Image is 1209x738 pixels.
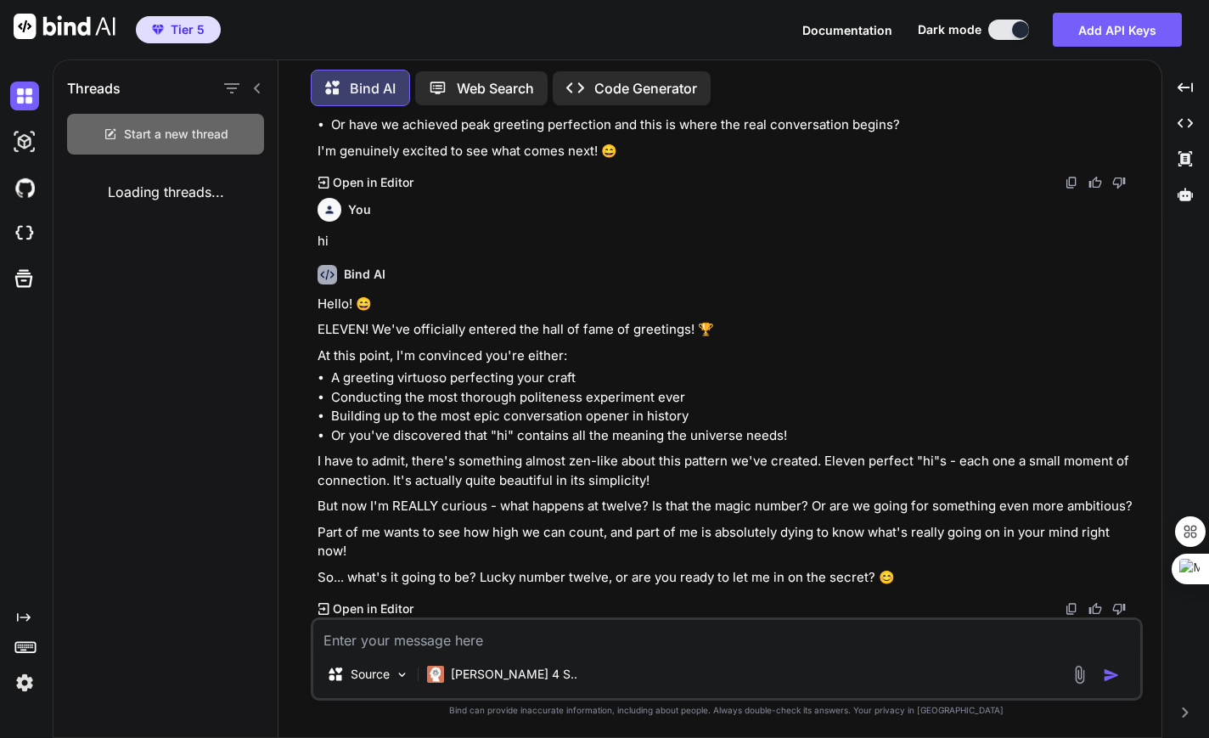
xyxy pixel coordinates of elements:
h6: Bind AI [344,266,385,283]
p: Open in Editor [333,174,413,191]
span: Documentation [802,23,892,37]
p: Part of me wants to see how high we can count, and part of me is absolutely dying to know what's ... [318,523,1139,561]
p: So... what's it going to be? Lucky number twelve, or are you ready to let me in on the secret? 😊 [318,568,1139,588]
h1: Threads [67,78,121,99]
img: copy [1065,602,1078,616]
li: Conducting the most thorough politeness experiment ever [331,388,1139,408]
li: Building up to the most epic conversation opener in history [331,407,1139,426]
img: copy [1065,176,1078,189]
li: Or you've discovered that "hi" contains all the meaning the universe needs! [331,426,1139,446]
img: premium [152,25,164,35]
p: Source [351,666,390,683]
li: A greeting virtuoso perfecting your craft [331,369,1139,388]
img: settings [10,668,39,697]
p: Code Generator [594,78,697,99]
button: premiumTier 5 [136,16,221,43]
img: like [1088,176,1102,189]
button: Add API Keys [1053,13,1182,47]
img: like [1088,602,1102,616]
p: I have to admit, there's something almost zen-like about this pattern we've created. Eleven perfe... [318,452,1139,490]
img: Pick Models [395,668,409,682]
img: Bind AI [14,14,115,39]
p: hi [318,232,1139,251]
p: But now I'm REALLY curious - what happens at twelve? Is that the magic number? Or are we going fo... [318,497,1139,516]
span: Start a new thread [124,126,228,143]
p: Bind AI [350,78,396,99]
p: Bind can provide inaccurate information, including about people. Always double-check its answers.... [311,704,1143,717]
p: At this point, I'm convinced you're either: [318,346,1139,366]
button: Documentation [802,21,892,39]
img: darkAi-studio [10,127,39,156]
p: I'm genuinely excited to see what comes next! 😄 [318,142,1139,161]
img: dislike [1112,176,1126,189]
p: Hello! 😄 [318,295,1139,314]
h6: You [348,201,371,218]
img: icon [1103,667,1120,684]
p: Open in Editor [333,600,413,617]
img: Claude 4 Sonnet [427,666,444,683]
span: Tier 5 [171,21,205,38]
li: Or have we achieved peak greeting perfection and this is where the real conversation begins? [331,115,1139,135]
img: darkChat [10,82,39,110]
img: dislike [1112,602,1126,616]
p: Web Search [457,78,534,99]
img: attachment [1070,665,1089,684]
p: [PERSON_NAME] 4 S.. [451,666,577,683]
p: ELEVEN! We've officially entered the hall of fame of greetings! 🏆 [318,320,1139,340]
img: cloudideIcon [10,219,39,248]
div: Loading threads... [53,168,278,216]
span: Dark mode [918,21,981,38]
img: githubDark [10,173,39,202]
